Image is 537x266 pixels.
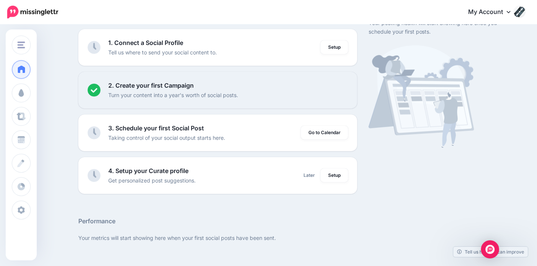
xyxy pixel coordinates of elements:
[108,39,183,46] b: 1. Connect a Social Profile
[108,176,196,185] p: Get personalized post suggestions.
[108,48,217,57] p: Tell us where to send your social content to.
[321,169,348,182] a: Setup
[7,6,58,19] img: Missinglettr
[108,91,238,99] p: Turn your content into a year's worth of social posts.
[108,133,225,142] p: Taking control of your social output starts here.
[301,126,348,139] a: Go to Calendar
[481,240,499,258] div: Open Intercom Messenger
[321,40,348,54] a: Setup
[78,234,502,242] p: Your metrics will start showing here when your first social posts have been sent.
[17,42,25,48] img: menu.png
[369,19,502,36] p: Your posting health will start showing here once you schedule your first posts.
[108,167,188,175] b: 4. Setup your Curate profile
[87,169,101,182] img: clock-grey.png
[108,82,194,89] b: 2. Create your first Campaign
[461,3,526,22] a: My Account
[87,126,101,139] img: clock-grey.png
[108,124,204,132] b: 3. Schedule your first Social Post
[299,169,319,182] a: Later
[87,41,101,54] img: clock-grey.png
[78,217,502,226] h5: Performance
[369,45,474,148] img: calendar-waiting.png
[453,247,528,257] a: Tell us how we can improve
[87,84,101,97] img: checked-circle.png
